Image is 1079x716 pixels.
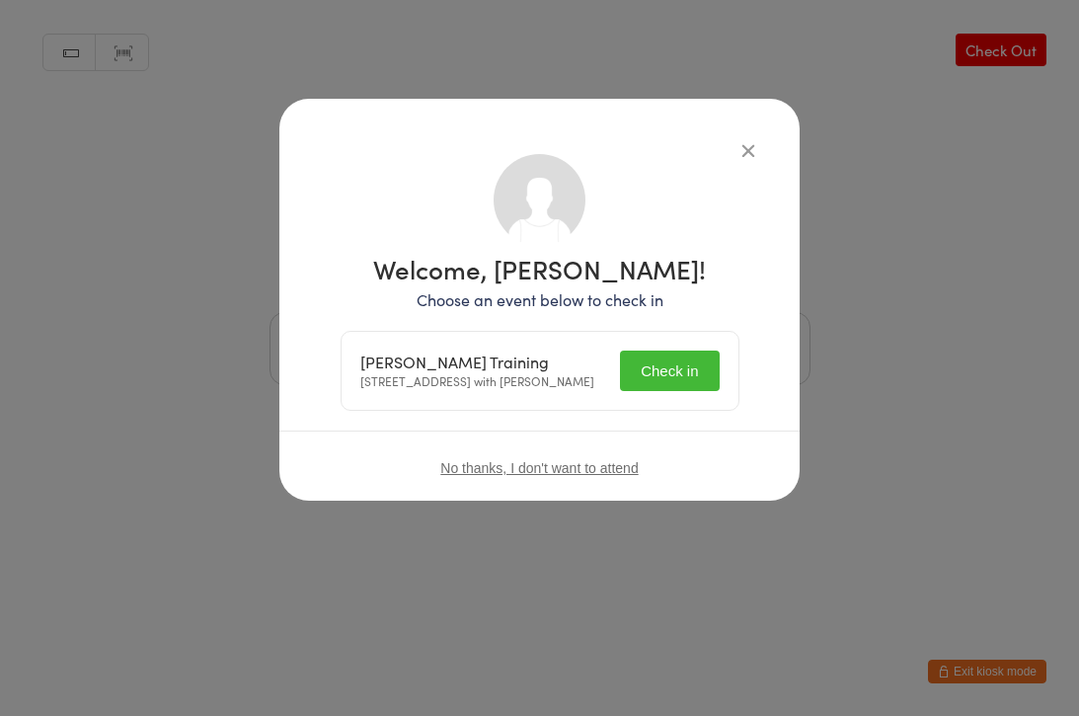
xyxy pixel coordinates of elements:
button: Check in [620,351,719,391]
div: [STREET_ADDRESS] with [PERSON_NAME] [360,353,594,390]
p: Choose an event below to check in [341,288,739,311]
img: no_photo.png [494,154,585,246]
h1: Welcome, [PERSON_NAME]! [341,256,739,281]
div: [PERSON_NAME] Training [360,353,594,371]
button: No thanks, I don't want to attend [440,460,638,476]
